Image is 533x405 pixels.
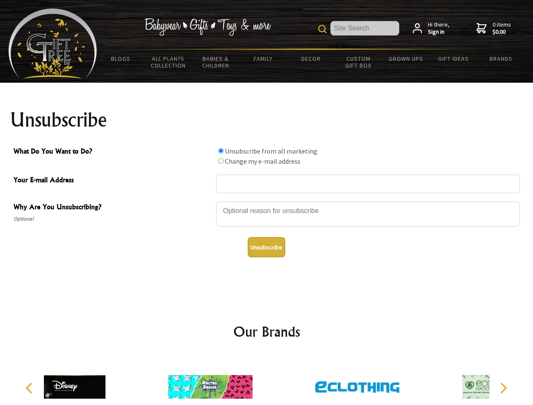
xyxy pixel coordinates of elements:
h2: Our Brands [17,321,517,342]
input: Your E-mail Address [216,175,520,193]
a: Decor [287,50,335,67]
img: Babywear - Gifts - Toys & more [144,18,271,36]
input: What Do You Want to Do? [218,158,224,164]
span: Hi there, [428,21,449,36]
span: Why Are You Unsubscribing? [14,202,212,214]
a: Gift Ideas [430,50,477,67]
a: Family [240,50,287,67]
span: What Do You Want to Do? [14,146,212,158]
a: BLOGS [97,50,145,67]
a: Brands [477,50,525,67]
a: Grown Ups [382,50,430,67]
label: Unsubscribe from all marketing [225,147,317,155]
span: Your E-mail Address [14,175,212,187]
span: 0 items [492,21,511,36]
span: Optional [14,214,212,224]
button: Unsubscribe [248,237,285,257]
a: All Plants Collection [145,50,192,74]
img: product search [318,25,327,33]
textarea: Why Are You Unsubscribing? [216,202,520,227]
a: Custom Gift Box [335,50,382,74]
button: Previous [21,379,40,397]
input: Site Search [330,21,399,35]
strong: $0.00 [492,28,511,36]
strong: Sign in [428,28,449,36]
a: Babies & Children [192,50,240,74]
h1: Unsubscribe [10,110,523,130]
input: What Do You Want to Do? [218,148,224,154]
a: Hi there,Sign in [413,21,449,36]
img: Babyware - Gifts - Toys and more... [8,8,97,78]
label: Change my e-mail address [225,157,300,165]
a: 0 items$0.00 [476,21,511,36]
button: Next [494,379,512,397]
